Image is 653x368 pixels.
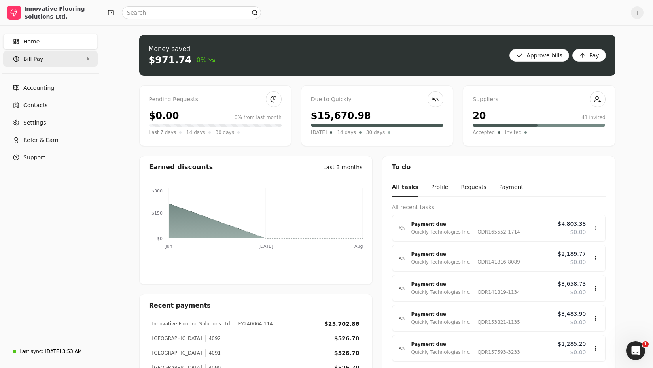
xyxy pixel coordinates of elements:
div: Last sync: [19,348,43,355]
div: Payment due [411,280,552,288]
span: Refer & Earn [23,136,59,144]
div: Money saved [149,44,216,54]
span: $2,189.77 [558,250,586,258]
a: Home [3,34,98,49]
span: $4,803.38 [558,220,586,228]
div: [GEOGRAPHIC_DATA] [152,349,202,357]
div: Payment due [411,220,552,228]
span: $0.00 [570,228,586,236]
button: Profile [431,178,449,197]
div: [DATE] 3:53 AM [45,348,82,355]
span: $3,658.73 [558,280,586,288]
tspan: $300 [151,189,163,194]
span: Settings [23,119,46,127]
span: Last 7 days [149,128,176,136]
div: QDR157593-3233 [474,348,520,356]
span: Contacts [23,101,48,109]
tspan: $150 [151,211,163,216]
div: Quickly Technologies Inc. [411,288,471,296]
button: T [631,6,644,19]
div: $526.70 [334,334,360,343]
div: Last 3 months [323,163,363,172]
span: $0.00 [570,348,586,357]
span: $1,285.20 [558,340,586,348]
div: 20 [473,109,486,123]
div: Pending Requests [149,95,282,104]
div: QDR153821-1135 [474,318,520,326]
span: $3,483.90 [558,310,586,318]
a: Accounting [3,80,98,96]
div: Recent payments [140,294,372,317]
tspan: Aug [354,244,363,249]
a: Last sync:[DATE] 3:53 AM [3,344,98,359]
a: Settings [3,115,98,130]
span: Support [23,153,45,162]
span: Accepted [473,128,495,136]
span: Home [23,38,40,46]
div: $25,702.86 [324,320,360,328]
button: All tasks [392,178,418,197]
div: Quickly Technologies Inc. [411,258,471,266]
span: 1 [642,341,649,347]
div: Quickly Technologies Inc. [411,228,471,236]
button: Refer & Earn [3,132,98,148]
div: $15,670.98 [311,109,371,123]
div: $971.74 [149,54,192,66]
div: 4092 [205,335,221,342]
span: 14 days [337,128,356,136]
span: Bill Pay [23,55,43,63]
span: 0% [197,55,215,65]
button: Support [3,149,98,165]
span: 30 days [216,128,234,136]
div: Innovative Flooring Solutions Ltd. [152,320,232,327]
div: $526.70 [334,349,360,357]
span: Accounting [23,84,54,92]
span: 14 days [186,128,205,136]
a: Contacts [3,97,98,113]
div: Earned discounts [149,162,213,172]
input: Search [122,6,261,19]
span: $0.00 [570,288,586,296]
div: 41 invited [581,114,605,121]
div: [GEOGRAPHIC_DATA] [152,335,202,342]
div: Suppliers [473,95,605,104]
span: [DATE] [311,128,327,136]
div: To do [382,156,615,178]
span: Invited [505,128,521,136]
button: Pay [572,49,606,62]
div: QDR141819-1134 [474,288,520,296]
span: 30 days [366,128,385,136]
tspan: $0 [157,236,163,241]
div: Quickly Technologies Inc. [411,318,471,326]
div: 0% from last month [235,114,282,121]
div: Payment due [411,250,552,258]
button: Approve bills [509,49,569,62]
div: Due to Quickly [311,95,443,104]
iframe: Intercom live chat [626,341,645,360]
tspan: [DATE] [258,244,273,249]
div: $0.00 [149,109,179,123]
span: $0.00 [570,258,586,266]
div: FY240064-114 [235,320,273,327]
div: QDR141816-8089 [474,258,520,266]
div: All recent tasks [392,203,606,211]
span: $0.00 [570,318,586,326]
button: Requests [461,178,486,197]
div: Quickly Technologies Inc. [411,348,471,356]
tspan: Jun [165,244,172,249]
div: Payment due [411,310,552,318]
button: Bill Pay [3,51,98,67]
div: 4091 [205,349,221,357]
button: Payment [499,178,523,197]
div: Payment due [411,340,552,348]
div: QDR165552-1714 [474,228,520,236]
div: Innovative Flooring Solutions Ltd. [24,5,94,21]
